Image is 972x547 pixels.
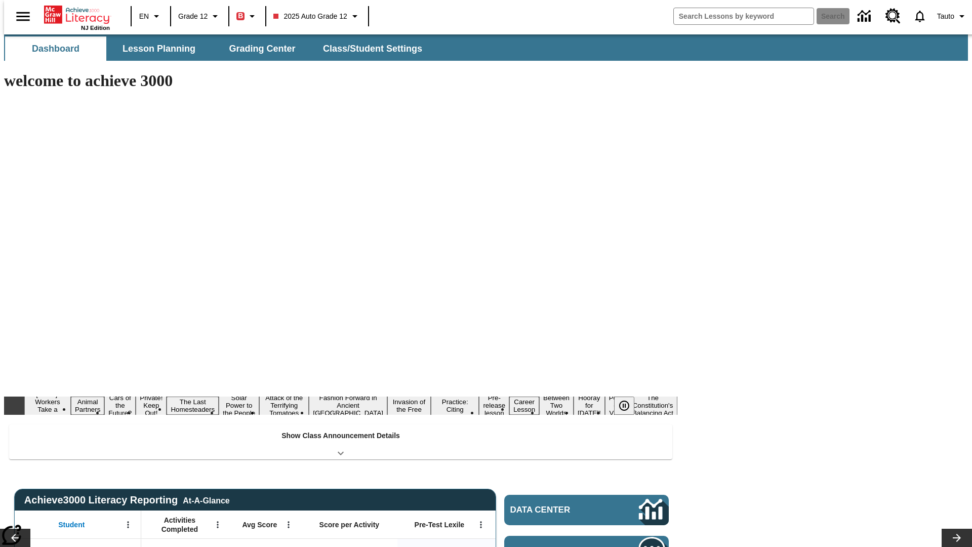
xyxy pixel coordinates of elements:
button: Open Menu [210,517,225,532]
span: Dashboard [32,43,79,55]
div: Home [44,4,110,31]
span: EN [139,11,149,22]
button: Slide 4 Private! Keep Out! [136,393,167,418]
input: search field [674,8,814,24]
a: Notifications [907,3,933,29]
button: Slide 11 Pre-release lesson [479,393,509,418]
button: Open Menu [120,517,136,532]
button: Slide 14 Hooray for Constitution Day! [574,393,605,418]
span: Student [58,520,85,529]
div: At-A-Glance [183,494,229,505]
span: Lesson Planning [123,43,195,55]
button: Dashboard [5,36,106,61]
a: Resource Center, Will open in new tab [879,3,907,30]
button: Slide 13 Between Two Worlds [539,393,574,418]
a: Data Center [852,3,879,30]
span: 2025 Auto Grade 12 [273,11,347,22]
div: SubNavbar [4,36,431,61]
button: Slide 1 Labor Day: Workers Take a Stand [24,389,71,422]
button: Class/Student Settings [315,36,430,61]
span: NJ Edition [81,25,110,31]
button: Slide 6 Solar Power to the People [219,393,259,418]
button: Slide 12 Career Lesson [509,397,539,415]
button: Slide 8 Fashion Forward in Ancient Rome [309,393,387,418]
button: Slide 10 Mixed Practice: Citing Evidence [431,389,479,422]
button: Grade: Grade 12, Select a grade [174,7,225,25]
button: Slide 3 Cars of the Future? [104,393,136,418]
div: Show Class Announcement Details [9,424,672,459]
button: Language: EN, Select a language [135,7,167,25]
div: Pause [614,397,644,415]
span: Achieve3000 Literacy Reporting [24,494,230,506]
button: Class: 2025 Auto Grade 12, Select your class [269,7,364,25]
a: Home [44,5,110,25]
h1: welcome to achieve 3000 [4,71,677,90]
button: Slide 15 Point of View [605,393,628,418]
button: Lesson carousel, Next [942,529,972,547]
div: SubNavbar [4,34,968,61]
button: Slide 5 The Last Homesteaders [167,397,219,415]
a: Data Center [504,495,669,525]
span: Tauto [937,11,954,22]
span: Activities Completed [146,516,213,534]
button: Profile/Settings [933,7,972,25]
button: Slide 16 The Constitution's Balancing Act [628,393,677,418]
span: Pre-Test Lexile [415,520,465,529]
button: Slide 9 The Invasion of the Free CD [387,389,431,422]
span: Grading Center [229,43,295,55]
button: Open side menu [8,2,38,31]
button: Open Menu [281,517,296,532]
button: Lesson Planning [108,36,210,61]
span: Grade 12 [178,11,208,22]
span: Class/Student Settings [323,43,422,55]
button: Pause [614,397,634,415]
span: Data Center [510,505,605,515]
button: Open Menu [473,517,489,532]
button: Slide 7 Attack of the Terrifying Tomatoes [259,393,309,418]
span: Score per Activity [319,520,380,529]
button: Grading Center [212,36,313,61]
p: Show Class Announcement Details [281,431,400,441]
span: B [238,10,243,22]
span: Avg Score [242,520,277,529]
button: Slide 2 Animal Partners [71,397,104,415]
button: Boost Class color is red. Change class color [232,7,262,25]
